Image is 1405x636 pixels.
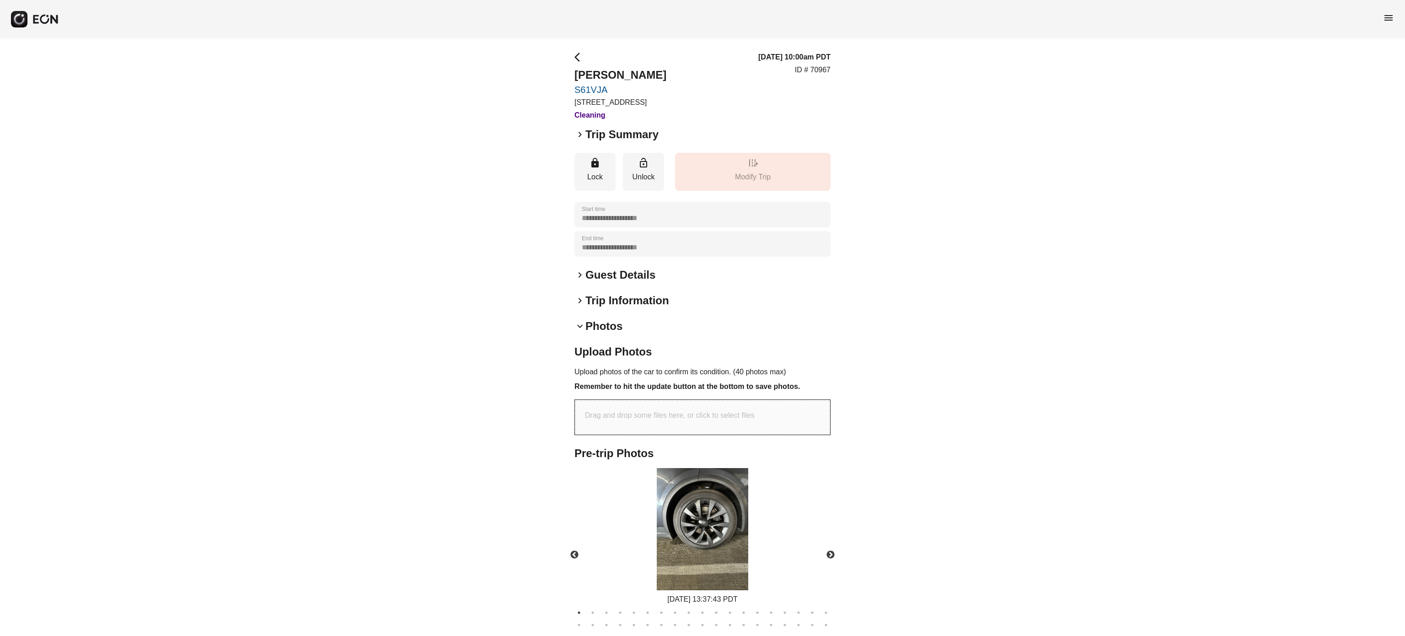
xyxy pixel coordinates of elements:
[725,608,735,617] button: 12
[1383,12,1394,23] span: menu
[574,153,616,191] button: Lock
[574,68,666,82] h2: [PERSON_NAME]
[574,620,584,630] button: 20
[629,608,638,617] button: 5
[698,620,707,630] button: 29
[574,97,666,108] p: [STREET_ADDRESS]
[698,608,707,617] button: 10
[657,620,666,630] button: 26
[585,410,755,421] p: Drag and drop some files here, or click to select files
[574,446,831,461] h2: Pre-trip Photos
[574,269,585,280] span: keyboard_arrow_right
[780,620,789,630] button: 35
[638,157,649,168] span: lock_open
[758,52,831,63] h3: [DATE] 10:00am PDT
[684,608,693,617] button: 9
[657,594,748,605] div: [DATE] 13:37:43 PDT
[808,608,817,617] button: 18
[574,84,666,95] a: S61VJA
[794,620,803,630] button: 36
[574,295,585,306] span: keyboard_arrow_right
[725,620,735,630] button: 31
[623,153,664,191] button: Unlock
[739,608,748,617] button: 13
[821,608,831,617] button: 19
[574,345,831,359] h2: Upload Photos
[712,620,721,630] button: 30
[767,608,776,617] button: 15
[712,608,721,617] button: 11
[657,608,666,617] button: 7
[753,620,762,630] button: 33
[684,620,693,630] button: 28
[585,268,655,282] h2: Guest Details
[794,608,803,617] button: 17
[574,381,831,392] h3: Remember to hit the update button at the bottom to save photos.
[588,608,597,617] button: 2
[574,367,831,377] p: Upload photos of the car to confirm its condition. (40 photos max)
[579,172,611,183] p: Lock
[795,65,831,75] p: ID # 70967
[616,608,625,617] button: 4
[558,539,590,571] button: Previous
[767,620,776,630] button: 34
[602,620,611,630] button: 22
[588,620,597,630] button: 21
[585,293,669,308] h2: Trip Information
[574,110,666,121] h3: Cleaning
[780,608,789,617] button: 16
[602,608,611,617] button: 3
[574,52,585,63] span: arrow_back_ios
[616,620,625,630] button: 23
[821,620,831,630] button: 38
[585,127,659,142] h2: Trip Summary
[657,468,748,590] img: https://fastfleet.me/rails/active_storage/blobs/redirect/eyJfcmFpbHMiOnsibWVzc2FnZSI6IkJBaHBBN0Jm...
[590,157,601,168] span: lock
[808,620,817,630] button: 37
[815,539,847,571] button: Next
[643,608,652,617] button: 6
[670,608,680,617] button: 8
[574,321,585,332] span: keyboard_arrow_down
[585,319,622,334] h2: Photos
[643,620,652,630] button: 25
[739,620,748,630] button: 32
[753,608,762,617] button: 14
[574,608,584,617] button: 1
[629,620,638,630] button: 24
[574,129,585,140] span: keyboard_arrow_right
[627,172,660,183] p: Unlock
[670,620,680,630] button: 27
